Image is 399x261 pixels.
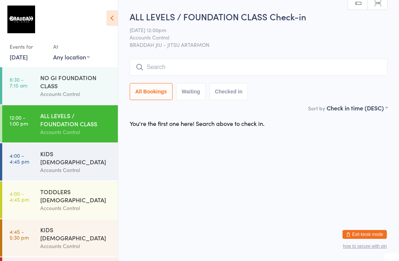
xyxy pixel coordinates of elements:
[53,41,90,53] div: At
[130,83,173,100] button: All Bookings
[10,152,29,164] time: 4:00 - 4:45 pm
[130,26,376,34] span: [DATE] 12:00pm
[327,104,388,112] div: Check in time (DESC)
[130,34,376,41] span: Accounts Control
[40,111,112,128] div: ALL LEVELS / FOUNDATION CLASS
[40,242,112,250] div: Accounts Control
[10,229,29,240] time: 4:45 - 5:30 pm
[2,67,118,104] a: 6:30 -7:15 amNO GI FOUNDATION CLASSAccounts Control
[2,181,118,219] a: 4:00 -4:45 pmTODDLERS [DEMOGRAPHIC_DATA]Accounts Control
[10,114,28,126] time: 12:00 - 1:00 pm
[342,230,387,239] button: Exit kiosk mode
[40,128,112,136] div: Accounts Control
[10,41,46,53] div: Events for
[209,83,248,100] button: Checked in
[130,59,388,76] input: Search
[53,53,90,61] div: Any location
[2,105,118,142] a: 12:00 -1:00 pmALL LEVELS / FOUNDATION CLASSAccounts Control
[2,219,118,257] a: 4:45 -5:30 pmKIDS [DEMOGRAPHIC_DATA]Accounts Control
[10,53,28,61] a: [DATE]
[130,119,265,127] div: You're the first one here! Search above to check in.
[176,83,206,100] button: Waiting
[130,41,388,48] span: BRADDAH JIU - JITSU ARTARMON
[308,104,325,112] label: Sort by
[343,244,387,249] button: how to secure with pin
[7,6,35,33] img: Braddah Jiu Jitsu Artarmon
[40,166,112,174] div: Accounts Control
[40,226,112,242] div: KIDS [DEMOGRAPHIC_DATA]
[130,10,388,23] h2: ALL LEVELS / FOUNDATION CLASS Check-in
[40,204,112,212] div: Accounts Control
[40,150,112,166] div: KIDS [DEMOGRAPHIC_DATA]
[10,76,27,88] time: 6:30 - 7:15 am
[40,73,112,90] div: NO GI FOUNDATION CLASS
[2,143,118,181] a: 4:00 -4:45 pmKIDS [DEMOGRAPHIC_DATA]Accounts Control
[40,188,112,204] div: TODDLERS [DEMOGRAPHIC_DATA]
[40,90,112,98] div: Accounts Control
[10,190,29,202] time: 4:00 - 4:45 pm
